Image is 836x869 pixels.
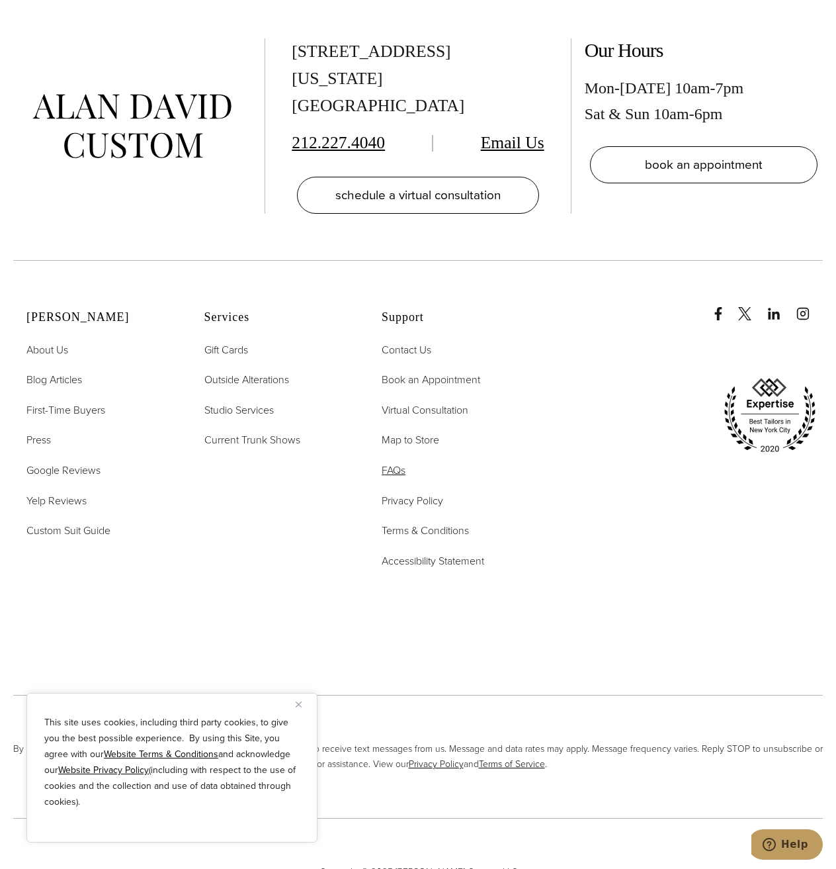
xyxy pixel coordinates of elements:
[296,702,302,708] img: Close
[204,402,274,418] span: Studio Services
[382,523,469,538] span: Terms & Conditions
[712,294,735,320] a: Facebook
[204,342,349,449] nav: Services Footer Nav
[335,185,501,205] span: schedule a virtual consultation
[204,310,349,325] h2: Services
[204,402,274,419] a: Studio Services
[204,432,300,449] a: Current Trunk Shows
[26,342,68,359] a: About Us
[297,177,538,214] a: schedule a virtual consultation
[26,342,68,357] span: About Us
[204,342,248,359] a: Gift Cards
[204,371,289,389] a: Outside Alterations
[382,432,439,447] span: Map to Store
[26,432,51,447] span: Press
[292,133,385,152] a: 212.227.4040
[382,310,526,325] h2: Support
[738,294,765,320] a: x/twitter
[26,492,87,510] a: Yelp Reviews
[204,432,300,447] span: Current Trunk Shows
[26,462,101,479] a: Google Reviews
[382,342,526,570] nav: Support Footer Nav
[382,432,439,449] a: Map to Store
[44,715,300,810] p: This site uses cookies, including third party cookies, to give you the best possible experience. ...
[104,747,218,761] a: Website Terms & Conditions
[382,462,405,479] a: FAQs
[479,757,545,771] a: Terms of Service
[382,402,468,419] a: Virtual Consultation
[26,371,82,389] a: Blog Articles
[382,493,443,508] span: Privacy Policy
[796,294,823,320] a: instagram
[292,38,544,120] div: [STREET_ADDRESS] [US_STATE][GEOGRAPHIC_DATA]
[717,373,823,458] img: expertise, best tailors in new york city 2020
[204,342,248,357] span: Gift Cards
[26,432,51,449] a: Press
[382,553,484,569] span: Accessibility Statement
[481,133,544,152] a: Email Us
[26,342,171,539] nav: Alan David Footer Nav
[382,402,468,418] span: Virtual Consultation
[26,402,105,418] span: First-Time Buyers
[26,523,110,538] span: Custom Suit Guide
[26,463,101,478] span: Google Reviews
[382,522,469,539] a: Terms & Conditions
[26,310,171,325] h2: [PERSON_NAME]
[204,372,289,387] span: Outside Alterations
[767,294,794,320] a: linkedin
[645,155,763,174] span: book an appointment
[382,492,443,510] a: Privacy Policy
[585,75,823,126] div: Mon-[DATE] 10am-7pm Sat & Sun 10am-6pm
[26,372,82,387] span: Blog Articles
[751,829,823,862] iframe: Opens a widget where you can chat to one of our agents
[590,146,817,183] a: book an appointment
[26,402,105,419] a: First-Time Buyers
[382,342,431,357] span: Contact Us
[382,342,431,359] a: Contact Us
[382,371,480,389] a: Book an Appointment
[13,742,823,772] span: By providing your phone number to [PERSON_NAME] Custom, you agree to receive text messages from u...
[296,696,312,712] button: Close
[382,553,484,570] a: Accessibility Statement
[58,763,149,777] a: Website Privacy Policy
[409,757,464,771] a: Privacy Policy
[33,94,231,158] img: alan david custom
[26,493,87,508] span: Yelp Reviews
[26,522,110,539] a: Custom Suit Guide
[382,463,405,478] span: FAQs
[382,372,480,387] span: Book an Appointment
[585,38,823,62] h2: Our Hours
